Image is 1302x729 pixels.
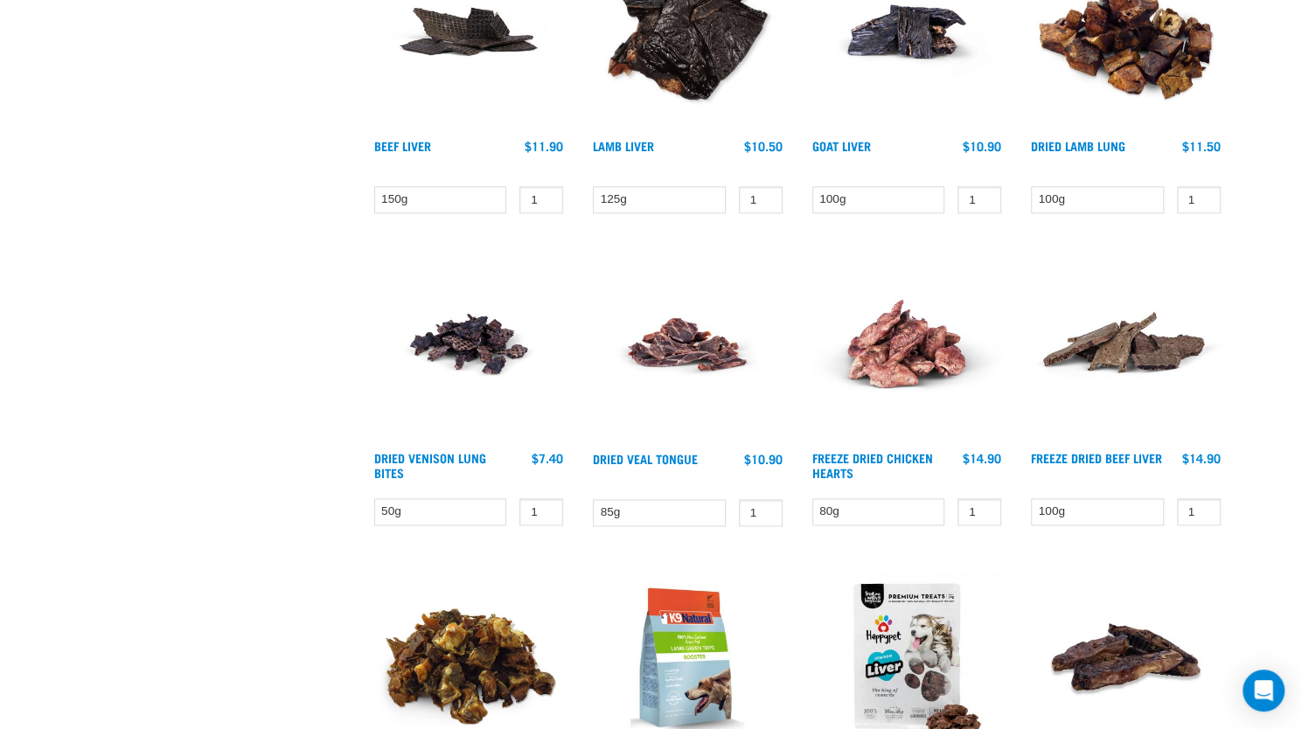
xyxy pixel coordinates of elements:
[963,139,1001,153] div: $10.90
[519,498,563,525] input: 1
[957,186,1001,213] input: 1
[519,186,563,213] input: 1
[1182,451,1221,465] div: $14.90
[588,245,787,443] img: Veal tongue
[1031,455,1162,461] a: Freeze Dried Beef Liver
[1031,142,1125,149] a: Dried Lamb Lung
[374,455,486,475] a: Dried Venison Lung Bites
[1182,139,1221,153] div: $11.50
[963,451,1001,465] div: $14.90
[808,245,1006,443] img: FD Chicken Hearts
[1177,498,1221,525] input: 1
[593,142,654,149] a: Lamb Liver
[812,455,933,475] a: Freeze Dried Chicken Hearts
[525,139,563,153] div: $11.90
[739,499,783,526] input: 1
[1243,670,1285,712] div: Open Intercom Messenger
[532,451,563,465] div: $7.40
[744,452,783,466] div: $10.90
[1177,186,1221,213] input: 1
[957,498,1001,525] input: 1
[593,455,698,462] a: Dried Veal Tongue
[370,245,568,443] img: Venison Lung Bites
[812,142,871,149] a: Goat Liver
[744,139,783,153] div: $10.50
[374,142,431,149] a: Beef Liver
[1027,245,1225,443] img: Stack Of Freeze Dried Beef Liver For Pets
[739,186,783,213] input: 1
